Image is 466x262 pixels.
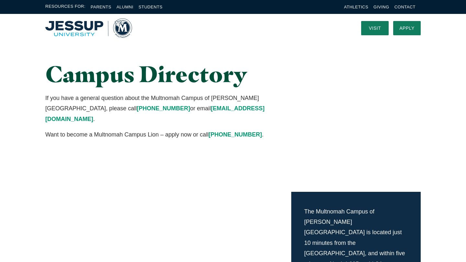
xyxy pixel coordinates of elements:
a: [PHONE_NUMBER] [137,105,190,112]
a: Alumni [116,5,133,9]
p: If you have a general question about the Multnomah Campus of [PERSON_NAME][GEOGRAPHIC_DATA], plea... [45,93,292,124]
a: Apply [393,21,421,35]
a: [EMAIL_ADDRESS][DOMAIN_NAME] [45,105,264,122]
a: Athletics [344,5,368,9]
a: Parents [91,5,111,9]
a: Students [139,5,162,9]
a: Contact [394,5,416,9]
p: Want to become a Multnomah Campus Lion – apply now or call . [45,129,292,140]
a: Visit [361,21,389,35]
a: [PHONE_NUMBER] [209,131,262,138]
img: Multnomah University Logo [45,18,132,38]
span: Resources For: [45,3,85,11]
a: Giving [373,5,389,9]
h1: Campus Directory [45,61,292,86]
a: Home [45,18,132,38]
